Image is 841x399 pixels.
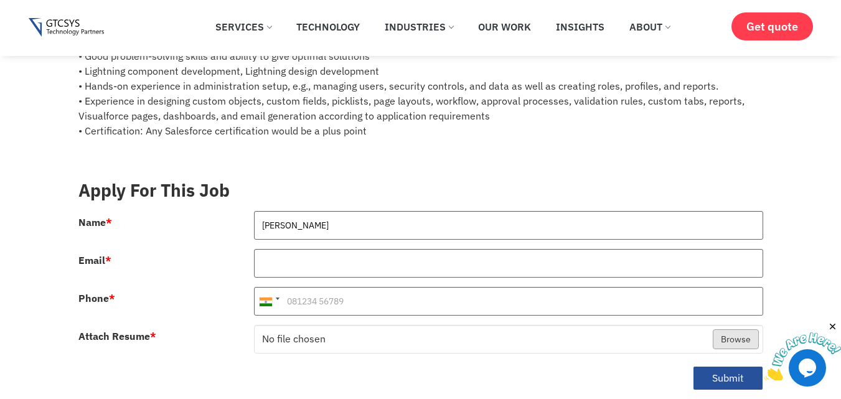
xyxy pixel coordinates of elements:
a: Get quote [731,12,813,40]
a: Technology [287,13,369,40]
label: Attach Resume [78,331,156,341]
a: Industries [375,13,463,40]
h3: Apply For This Job [78,180,763,201]
div: India (भारत): +91 [255,288,283,315]
label: Name [78,217,112,227]
a: Our Work [469,13,540,40]
input: 081234 56789 [254,287,763,316]
iframe: chat widget [764,321,841,380]
a: About [620,13,679,40]
button: Submit [693,366,763,390]
img: Gtcsys logo [29,18,104,37]
a: Insights [547,13,614,40]
label: Phone [78,293,115,303]
span: Get quote [746,20,798,33]
a: Services [206,13,281,40]
label: Email [78,255,111,265]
